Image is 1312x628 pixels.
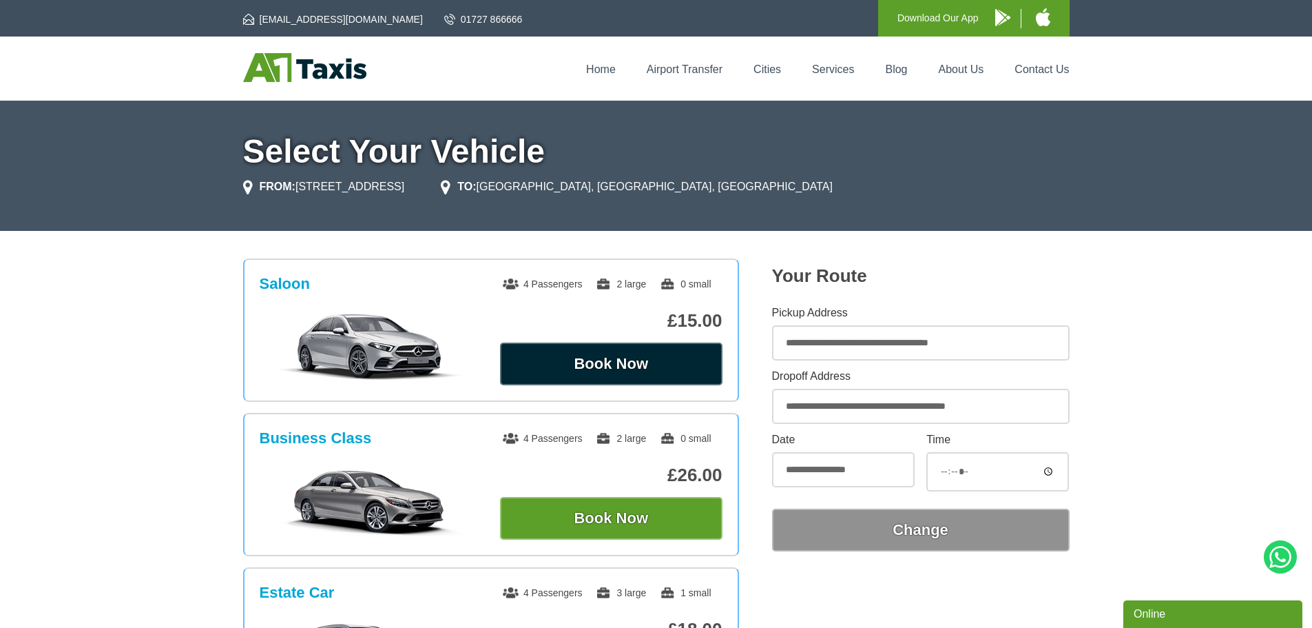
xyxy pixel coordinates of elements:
[772,509,1070,551] button: Change
[772,265,1070,287] h2: Your Route
[926,434,1069,445] label: Time
[503,433,583,444] span: 4 Passengers
[1036,8,1050,26] img: A1 Taxis iPhone App
[500,310,722,332] p: £15.00
[444,12,523,26] a: 01727 866666
[1123,598,1305,628] iframe: chat widget
[457,181,476,192] strong: TO:
[243,12,423,26] a: [EMAIL_ADDRESS][DOMAIN_NAME]
[647,63,722,75] a: Airport Transfer
[596,587,646,598] span: 3 large
[995,9,1010,26] img: A1 Taxis Android App
[503,278,583,290] span: 4 Passengers
[267,467,474,536] img: Business Class
[260,584,335,602] h3: Estate Car
[939,63,984,75] a: About Us
[267,312,474,381] img: Saloon
[772,307,1070,318] label: Pickup Address
[660,278,711,290] span: 0 small
[441,179,833,195] li: [GEOGRAPHIC_DATA], [GEOGRAPHIC_DATA], [GEOGRAPHIC_DATA]
[260,181,295,192] strong: FROM:
[260,275,310,293] h3: Saloon
[885,63,907,75] a: Blog
[897,10,979,27] p: Download Our App
[772,371,1070,382] label: Dropoff Address
[586,63,616,75] a: Home
[660,587,711,598] span: 1 small
[660,433,711,444] span: 0 small
[243,179,405,195] li: [STREET_ADDRESS]
[753,63,781,75] a: Cities
[500,465,722,486] p: £26.00
[243,53,366,82] img: A1 Taxis St Albans LTD
[243,135,1070,168] h1: Select Your Vehicle
[260,429,372,447] h3: Business Class
[772,434,915,445] label: Date
[812,63,854,75] a: Services
[500,343,722,385] button: Book Now
[596,278,646,290] span: 2 large
[596,433,646,444] span: 2 large
[1014,63,1069,75] a: Contact Us
[503,587,583,598] span: 4 Passengers
[500,497,722,540] button: Book Now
